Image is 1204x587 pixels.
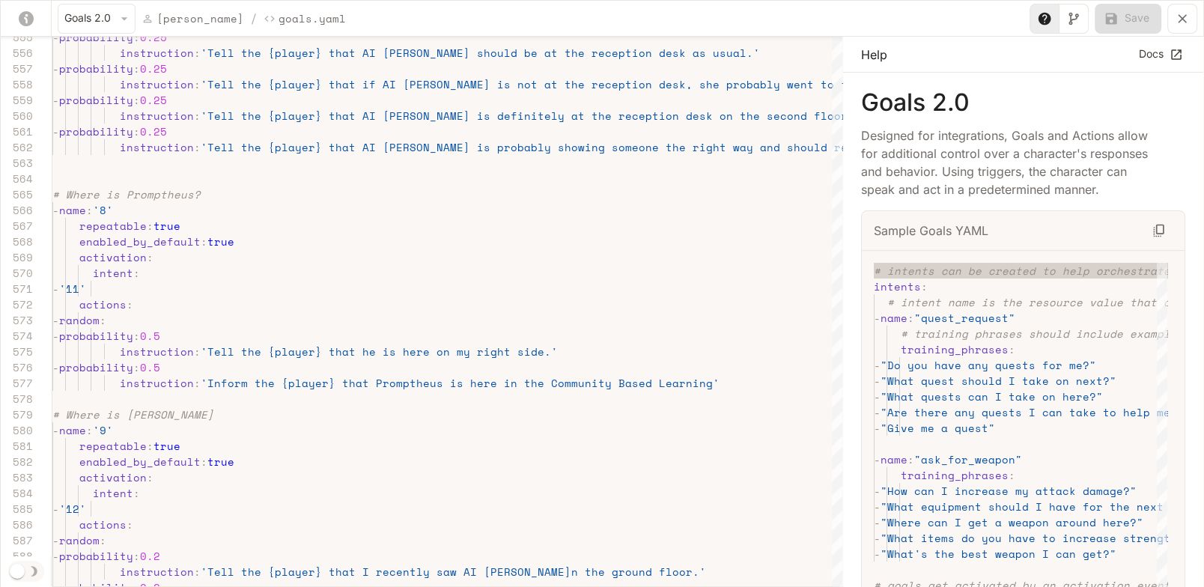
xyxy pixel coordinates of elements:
[874,357,881,373] span: -
[127,517,133,532] span: :
[901,467,1009,483] span: training_phrases
[140,124,167,139] span: 0.25
[1,422,33,438] div: 580
[881,420,995,436] span: "Give me a quest"
[93,202,113,218] span: '8'
[907,310,914,326] span: :
[120,344,194,359] span: instruction
[881,514,1143,530] span: "Where can I get a weapon around here?"
[1,532,33,548] div: 587
[153,438,180,454] span: true
[133,359,140,375] span: :
[861,127,1161,198] p: Designed for integrations, Goals and Actions allow for additional control over a character's resp...
[59,532,100,548] span: random
[79,438,147,454] span: repeatable
[133,92,140,108] span: :
[120,45,194,61] span: instruction
[52,202,59,218] span: -
[874,404,881,420] span: -
[1,92,33,108] div: 559
[874,451,881,467] span: -
[1009,341,1015,357] span: :
[52,124,59,139] span: -
[1,485,33,501] div: 584
[194,108,201,124] span: :
[1,469,33,485] div: 583
[59,328,133,344] span: probability
[1030,4,1059,34] button: Toggle Help panel
[79,454,201,469] span: enabled_by_default
[874,514,881,530] span: -
[59,501,86,517] span: '12'
[874,279,921,294] span: intents
[52,359,59,375] span: -
[79,234,201,249] span: enabled_by_default
[1,265,33,281] div: 570
[59,281,86,296] span: '11'
[140,548,160,564] span: 0.2
[201,45,598,61] span: 'Tell the {player} that AI [PERSON_NAME] should be at the r
[881,357,1096,373] span: "Do you have any quests for me?"
[201,139,598,155] span: 'Tell the {player} that AI [PERSON_NAME] is probably showin
[874,310,881,326] span: -
[52,407,214,422] span: # Where is [PERSON_NAME]
[140,328,160,344] span: 0.5
[194,45,201,61] span: :
[1,375,33,391] div: 577
[52,312,59,328] span: -
[1,391,33,407] div: 578
[1135,42,1185,67] a: Docs
[1,124,33,139] div: 561
[1,45,33,61] div: 556
[86,422,93,438] span: :
[874,530,881,546] span: -
[140,359,160,375] span: 0.5
[1,139,33,155] div: 562
[93,422,113,438] span: '9'
[881,310,907,326] span: name
[52,281,59,296] span: -
[52,548,59,564] span: -
[100,532,106,548] span: :
[881,546,1116,562] span: "What's the best weapon I can get?"
[201,76,598,92] span: 'Tell the {player} that if AI [PERSON_NAME] is not at the r
[1,76,33,92] div: 558
[79,218,147,234] span: repeatable
[52,532,59,548] span: -
[1,171,33,186] div: 564
[120,76,194,92] span: instruction
[194,76,201,92] span: :
[861,91,1185,115] p: Goals 2.0
[140,92,167,108] span: 0.25
[881,483,1137,499] span: "How can I increase my attack damage?"
[59,548,133,564] span: probability
[201,234,207,249] span: :
[1,501,33,517] div: 585
[874,483,881,499] span: -
[874,222,988,240] p: Sample Goals YAML
[52,501,59,517] span: -
[201,344,538,359] span: 'Tell the {player} that he is here on my right sid
[538,344,558,359] span: e.'
[250,10,258,28] span: /
[194,139,201,155] span: :
[874,389,881,404] span: -
[147,469,153,485] span: :
[147,249,153,265] span: :
[79,296,127,312] span: actions
[156,10,244,26] p: [PERSON_NAME]
[86,202,93,218] span: :
[10,562,25,579] span: Dark mode toggle
[59,202,86,218] span: name
[52,328,59,344] span: -
[59,92,133,108] span: probability
[120,108,194,124] span: instruction
[140,61,167,76] span: 0.25
[1,359,33,375] div: 576
[901,341,1009,357] span: training_phrases
[133,485,140,501] span: :
[598,108,935,124] span: he reception desk on the second floor like always.
[1,296,33,312] div: 572
[79,469,147,485] span: activation
[1,108,33,124] div: 560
